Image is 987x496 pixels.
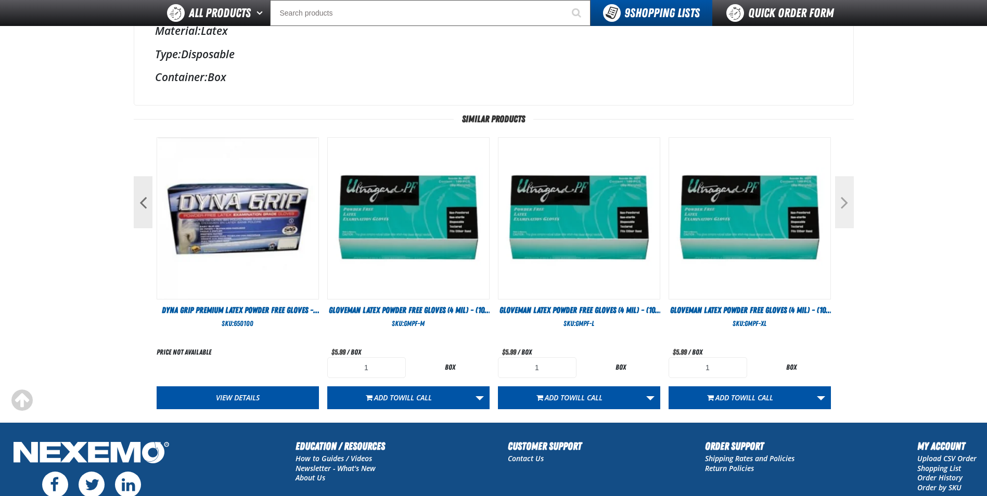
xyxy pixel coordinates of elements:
span: will call [740,393,773,402]
: View Details of the Dyna Grip Premium Latex Powder Free Gloves - (100 gloves per box MIN 10 box o... [157,138,318,299]
span: $5.99 [331,348,345,356]
h2: Customer Support [508,438,582,454]
span: Add to [545,393,603,402]
span: Add to [715,393,773,402]
span: / [518,348,520,356]
button: Add towill call [327,386,470,409]
input: Product Quantity [669,357,747,378]
div: box [582,362,660,372]
span: will call [399,393,432,402]
button: Add towill call [498,386,641,409]
label: Container: [155,70,208,84]
a: Dyna Grip Premium Latex Powder Free Gloves - (100 gloves per box MIN 10 box order) [157,305,319,316]
a: Gloveman Latex Powder Free Gloves (4 mil) - (100 gloves per box MIN 10 box order) - XL [669,305,831,316]
span: $5.99 [673,348,687,356]
: View Details of the Gloveman Latex Powder Free Gloves (4 mil) - (100 gloves per box MIN 10 box or... [498,138,660,299]
: View Details of the Gloveman Latex Powder Free Gloves (4 mil) - (100 gloves per box MIN 10 box or... [669,138,830,299]
label: Material: [155,23,201,38]
a: Order by SKU [917,482,962,492]
img: Dyna Grip Premium Latex Powder Free Gloves - (100 gloves per box MIN 10 box order) [157,138,318,299]
span: box [521,348,532,356]
button: Next [835,176,854,228]
a: Shipping Rates and Policies [705,453,794,463]
img: Gloveman Latex Powder Free Gloves (4 mil) - (100 gloves per box MIN 10 box order) - M [328,138,489,299]
div: SKU: [669,319,831,329]
div: box [752,362,831,372]
span: GMPF-XL [745,319,766,328]
strong: 9 [624,6,630,20]
span: Shopping Lists [624,6,700,20]
a: Shopping List [917,463,961,473]
span: All Products [189,4,251,22]
div: SKU: [327,319,490,329]
a: More Actions [811,386,831,409]
div: Disposable [155,47,832,61]
span: / [347,348,349,356]
a: How to Guides / Videos [296,453,372,463]
div: Box [155,70,832,84]
span: box [351,348,361,356]
span: will call [569,393,603,402]
a: More Actions [470,386,490,409]
span: Add to [374,393,432,402]
span: GMPF-M [404,319,425,328]
h2: Order Support [705,438,794,454]
div: Price not available [157,347,211,357]
button: Previous [134,176,152,228]
span: Gloveman Latex Powder Free Gloves (4 mil) - (100 gloves per box MIN 10 box order) - L [499,305,661,327]
span: GMPF-L [575,319,594,328]
a: Newsletter - What's New [296,463,376,473]
div: SKU: [157,319,319,329]
img: Gloveman Latex Powder Free Gloves (4 mil) - (100 gloves per box MIN 10 box order) - L [498,138,660,299]
: View Details of the Gloveman Latex Powder Free Gloves (4 mil) - (100 gloves per box MIN 10 box or... [328,138,489,299]
span: Gloveman Latex Powder Free Gloves (4 mil) - (100 gloves per box MIN 10 box order) - XL [670,305,832,327]
a: Gloveman Latex Powder Free Gloves (4 mil) - (100 gloves per box MIN 10 box order) - L [498,305,660,316]
img: Gloveman Latex Powder Free Gloves (4 mil) - (100 gloves per box MIN 10 box order) - XL [669,138,830,299]
img: Nexemo Logo [10,438,172,469]
h2: My Account [917,438,977,454]
span: 650100 [234,319,253,328]
a: About Us [296,473,325,482]
a: Upload CSV Order [917,453,977,463]
span: Similar Products [454,114,533,124]
span: $5.99 [502,348,516,356]
div: Latex [155,23,832,38]
div: box [411,362,490,372]
a: Order History [917,473,963,482]
a: View Details [157,386,319,409]
a: Gloveman Latex Powder Free Gloves (4 mil) - (100 gloves per box MIN 10 box order) - M [327,305,490,316]
span: Gloveman Latex Powder Free Gloves (4 mil) - (100 gloves per box MIN 10 box order) - M [329,305,491,327]
a: Return Policies [705,463,754,473]
button: Add towill call [669,386,812,409]
label: Type: [155,47,181,61]
input: Product Quantity [498,357,576,378]
span: / [688,348,690,356]
h2: Education / Resources [296,438,385,454]
span: Dyna Grip Premium Latex Powder Free Gloves - (100 gloves per box MIN 10 box order) [162,305,319,327]
a: More Actions [640,386,660,409]
div: SKU: [498,319,660,329]
a: Contact Us [508,453,544,463]
span: box [692,348,702,356]
input: Product Quantity [327,357,406,378]
div: Scroll to the top [10,389,33,412]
